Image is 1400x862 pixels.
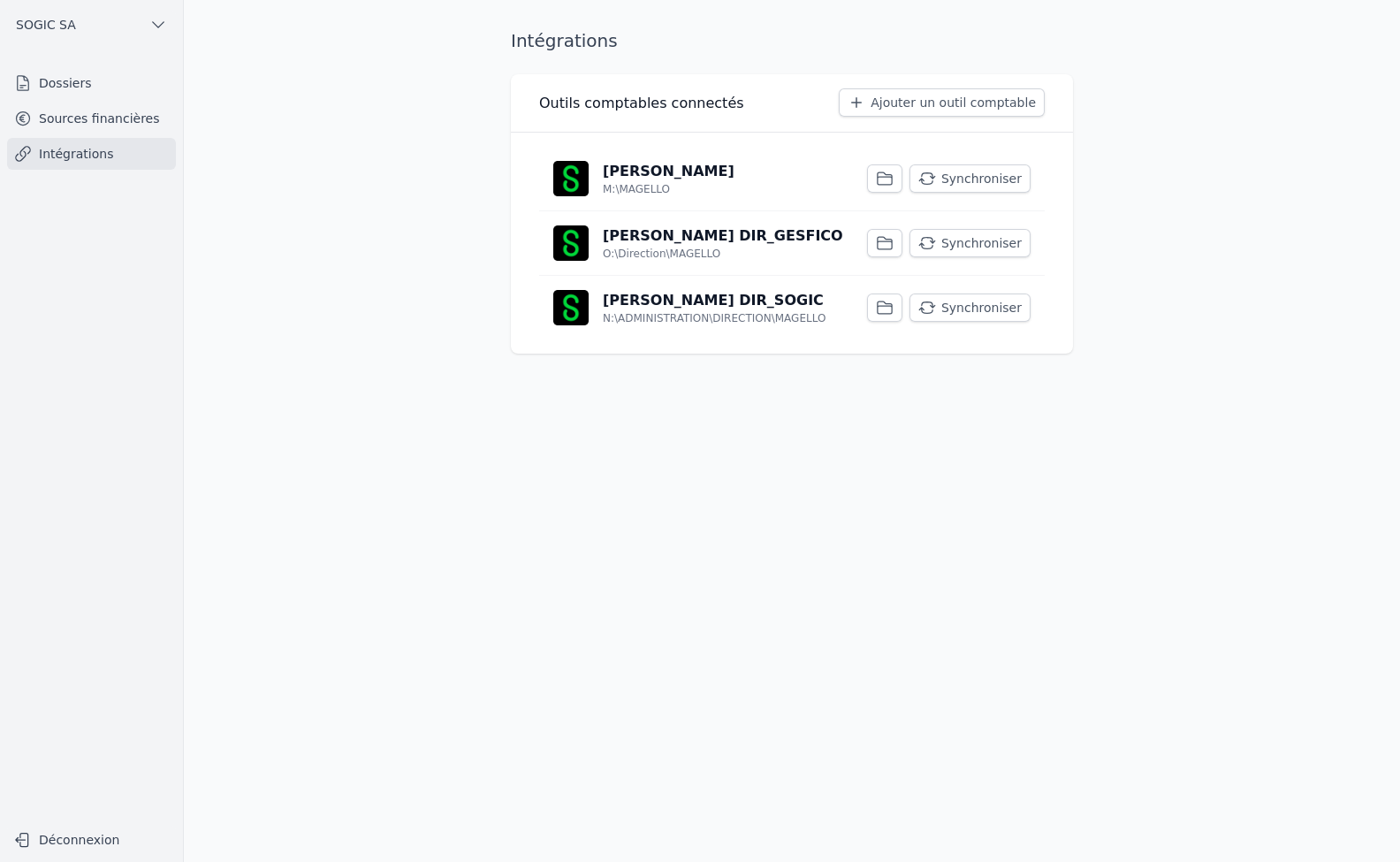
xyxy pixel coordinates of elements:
[16,16,76,34] span: SOGIC SA
[7,826,176,854] button: Déconnexion
[603,161,734,182] p: [PERSON_NAME]
[539,93,744,114] h3: Outils comptables connectés
[603,225,843,247] p: [PERSON_NAME] DIR_GESFICO
[511,28,618,53] h1: Intégrations
[603,290,824,311] p: [PERSON_NAME] DIR_SOGIC
[909,229,1031,257] button: Synchroniser
[909,164,1031,193] button: Synchroniser
[603,311,826,325] p: N:\ADMINISTRATION\DIRECTION\MAGELLO
[7,11,176,39] button: SOGIC SA
[7,67,176,99] a: Dossiers
[539,276,1045,339] a: [PERSON_NAME] DIR_SOGIC N:\ADMINISTRATION\DIRECTION\MAGELLO Synchroniser
[909,294,1031,322] button: Synchroniser
[7,103,176,134] a: Sources financières
[603,182,670,196] p: M:\MAGELLO
[839,88,1045,117] button: Ajouter un outil comptable
[539,211,1045,275] a: [PERSON_NAME] DIR_GESFICO O:\Direction\MAGELLO Synchroniser
[7,138,176,170] a: Intégrations
[603,247,720,261] p: O:\Direction\MAGELLO
[539,147,1045,210] a: [PERSON_NAME] M:\MAGELLO Synchroniser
